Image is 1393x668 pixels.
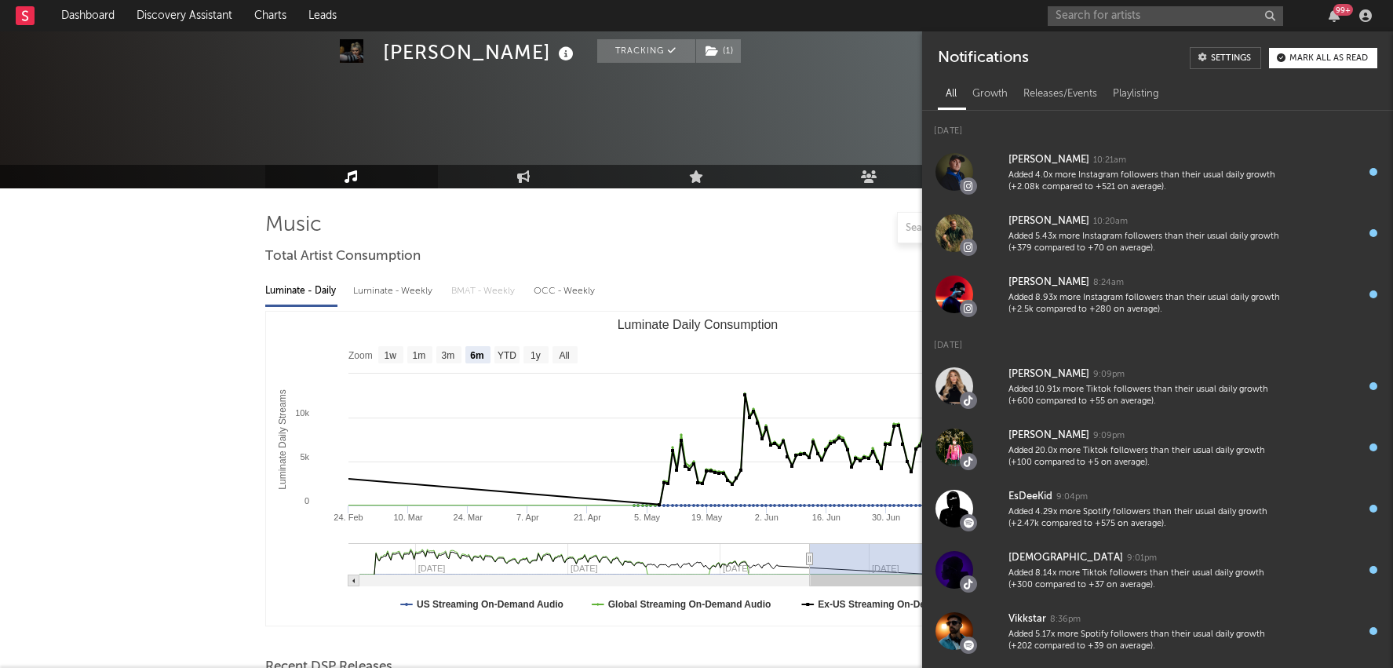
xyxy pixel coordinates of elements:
button: (1) [696,39,741,63]
div: 9:04pm [1056,491,1088,503]
text: 1w [384,350,396,361]
div: Vikkstar [1008,610,1046,629]
div: 8:24am [1093,277,1124,289]
svg: Luminate Daily Consumption [266,312,1129,626]
div: Added 4.29x more Spotify followers than their usual daily growth (+2.47k compared to +575 on aver... [1008,506,1285,531]
div: [PERSON_NAME] [1008,426,1089,445]
div: Luminate - Daily [265,278,337,305]
div: [PERSON_NAME] [1008,273,1089,292]
div: Added 10.91x more Tiktok followers than their usual daily growth (+600 compared to +55 on average). [1008,384,1285,408]
a: [PERSON_NAME]10:21amAdded 4.0x more Instagram followers than their usual daily growth (+2.08k com... [922,141,1393,203]
div: Luminate - Weekly [353,278,436,305]
div: Added 5.17x more Spotify followers than their usual daily growth (+202 compared to +39 on average). [1008,629,1285,653]
a: Vikkstar8:36pmAdded 5.17x more Spotify followers than their usual daily growth (+202 compared to ... [922,600,1393,662]
div: Added 5.43x more Instagram followers than their usual daily growth (+379 compared to +70 on avera... [1008,231,1285,255]
text: 1m [412,350,425,361]
text: 10. Mar [393,513,423,522]
div: [PERSON_NAME] [1008,212,1089,231]
text: 3m [441,350,454,361]
a: [PERSON_NAME]10:20amAdded 5.43x more Instagram followers than their usual daily growth (+379 comp... [922,203,1393,264]
a: EsDeeKid9:04pmAdded 4.29x more Spotify followers than their usual daily growth (+2.47k compared t... [922,478,1393,539]
div: Added 20.0x more Tiktok followers than their usual daily growth (+100 compared to +5 on average). [1008,445,1285,469]
text: Ex-US Streaming On-Demand Audio [818,599,979,610]
text: 21. Apr [574,513,601,522]
div: Playlisting [1105,81,1167,108]
text: YTD [497,350,516,361]
text: All [559,350,569,361]
div: [DATE] [922,325,1393,356]
text: 5. May [634,513,661,522]
a: [PERSON_NAME]9:09pmAdded 10.91x more Tiktok followers than their usual daily growth (+600 compare... [922,356,1393,417]
text: Global Streaming On-Demand Audio [607,599,771,610]
a: Settings [1190,47,1261,69]
input: Search for artists [1048,6,1283,26]
text: 0 [304,496,308,506]
text: 24. Mar [453,513,483,522]
div: [PERSON_NAME] [1008,365,1089,384]
button: Tracking [597,39,695,63]
a: [DEMOGRAPHIC_DATA]9:01pmAdded 8.14x more Tiktok followers than their usual daily growth (+300 com... [922,539,1393,600]
text: 5k [300,452,309,462]
div: Notifications [938,47,1028,69]
text: 19. May [691,513,723,522]
text: 30. Jun [871,513,899,522]
div: OCC - Weekly [534,278,596,305]
span: Total Artist Consumption [265,247,421,266]
button: 99+ [1329,9,1340,22]
div: Mark all as read [1289,54,1368,63]
div: [DATE] [922,111,1393,141]
text: 6m [470,350,483,361]
button: Mark all as read [1269,48,1377,68]
div: 10:20am [1093,216,1128,228]
div: 9:01pm [1127,553,1157,564]
div: [PERSON_NAME] [383,39,578,65]
text: 10k [295,408,309,418]
div: Growth [965,81,1016,108]
text: 7. Apr [516,513,538,522]
text: 16. Jun [811,513,840,522]
text: US Streaming On-Demand Audio [417,599,563,610]
div: Settings [1211,54,1251,63]
text: 2. Jun [754,513,778,522]
div: 8:36pm [1050,614,1081,626]
div: [DEMOGRAPHIC_DATA] [1008,549,1123,568]
div: 10:21am [1093,155,1126,166]
text: Luminate Daily Consumption [617,318,778,331]
div: 9:09pm [1093,430,1125,442]
div: [PERSON_NAME] [1008,151,1089,170]
text: Zoom [348,350,373,361]
input: Search by song name or URL [898,222,1063,235]
text: 1y [531,350,541,361]
a: [PERSON_NAME]8:24amAdded 8.93x more Instagram followers than their usual daily growth (+2.5k comp... [922,264,1393,325]
span: ( 1 ) [695,39,742,63]
div: EsDeeKid [1008,487,1052,506]
text: Luminate Daily Streams [276,389,287,489]
div: 99 + [1333,4,1353,16]
div: Added 8.14x more Tiktok followers than their usual daily growth (+300 compared to +37 on average). [1008,568,1285,592]
div: Releases/Events [1016,81,1105,108]
div: Added 4.0x more Instagram followers than their usual daily growth (+2.08k compared to +521 on ave... [1008,170,1285,194]
div: All [938,81,965,108]
a: [PERSON_NAME]9:09pmAdded 20.0x more Tiktok followers than their usual daily growth (+100 compared... [922,417,1393,478]
div: 9:09pm [1093,369,1125,381]
text: 24. Feb [334,513,363,522]
div: Added 8.93x more Instagram followers than their usual daily growth (+2.5k compared to +280 on ave... [1008,292,1285,316]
